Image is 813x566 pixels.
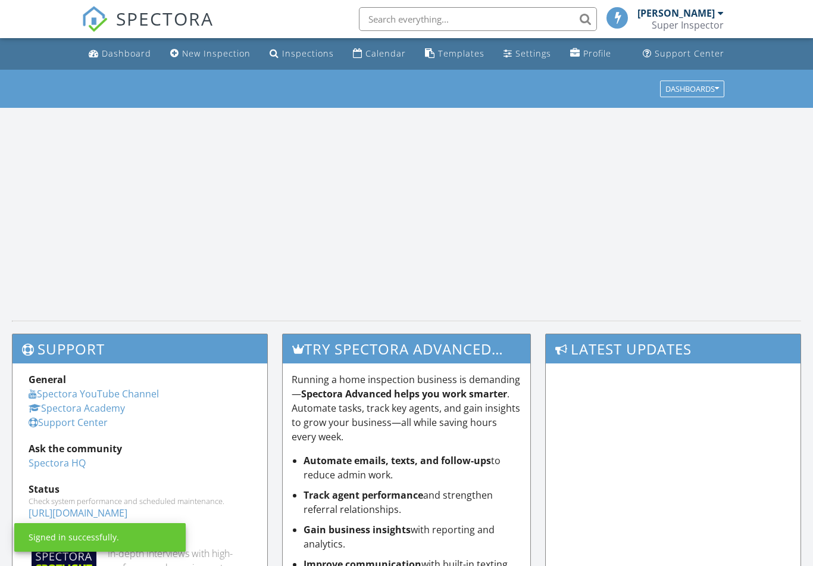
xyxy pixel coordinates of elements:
a: Calendar [348,43,411,65]
div: [PERSON_NAME] [637,7,715,19]
div: Dashboard [102,48,151,59]
div: Dashboards [665,85,719,93]
h3: Latest Updates [546,334,801,363]
p: Running a home inspection business is demanding— . Automate tasks, track key agents, and gain ins... [292,372,521,444]
strong: General [29,373,66,386]
li: and strengthen referral relationships. [304,488,521,517]
strong: Spectora Advanced helps you work smarter [301,387,507,400]
div: Signed in successfully. [29,531,119,543]
div: Status [29,482,251,496]
a: SPECTORA [82,16,214,41]
h3: Try spectora advanced [DATE] [283,334,530,363]
div: Templates [438,48,484,59]
a: Inspections [265,43,339,65]
a: Spectora HQ [29,456,86,469]
a: Settings [499,43,556,65]
span: SPECTORA [116,6,214,31]
div: Support Center [655,48,724,59]
div: Profile [583,48,611,59]
strong: Gain business insights [304,523,411,536]
a: Spectora Academy [29,402,125,415]
div: Inspections [282,48,334,59]
a: Spectora YouTube Channel [29,387,159,400]
li: with reporting and analytics. [304,523,521,551]
a: New Inspection [165,43,255,65]
strong: Automate emails, texts, and follow-ups [304,454,491,467]
a: Support Center [29,416,108,429]
a: Dashboard [84,43,156,65]
a: Templates [420,43,489,65]
button: Dashboards [660,80,724,97]
div: Super Inspector [652,19,724,31]
img: The Best Home Inspection Software - Spectora [82,6,108,32]
div: Check system performance and scheduled maintenance. [29,496,251,506]
div: Settings [515,48,551,59]
h3: Support [12,334,267,363]
div: Calendar [365,48,406,59]
div: Ask the community [29,441,251,456]
a: Company Profile [565,43,616,65]
div: New Inspection [182,48,251,59]
a: [URL][DOMAIN_NAME] [29,506,127,520]
strong: Track agent performance [304,489,423,502]
li: to reduce admin work. [304,453,521,482]
input: Search everything... [359,7,597,31]
a: Support Center [638,43,729,65]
